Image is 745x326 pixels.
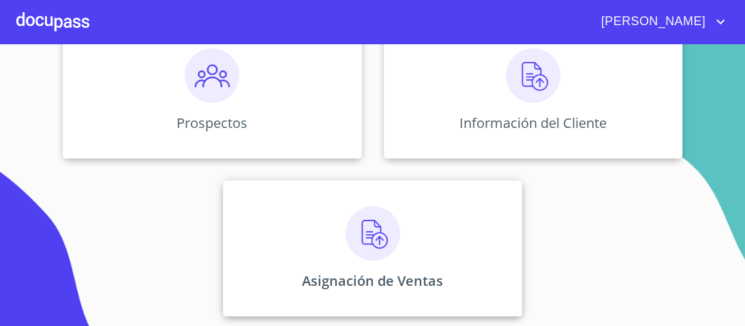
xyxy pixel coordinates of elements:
img: carga.png [506,48,560,103]
span: [PERSON_NAME] [591,11,712,33]
p: Información del Cliente [459,114,607,132]
img: prospectos.png [185,48,239,103]
p: Prospectos [177,114,247,132]
img: carga.png [346,206,400,261]
p: Asignación de Ventas [302,272,443,290]
button: account of current user [591,11,729,33]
